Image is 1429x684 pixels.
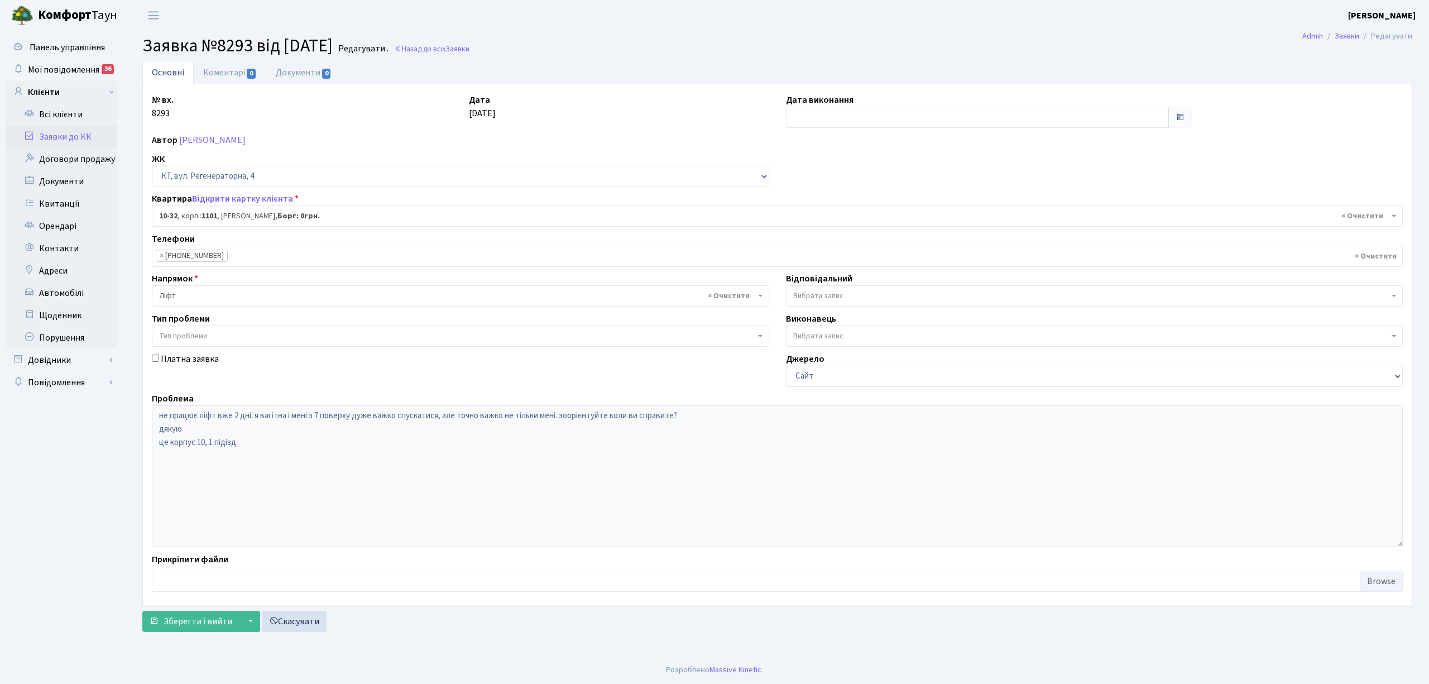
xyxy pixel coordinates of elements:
[140,6,167,25] button: Переключити навігацію
[6,148,117,170] a: Договори продажу
[6,81,117,103] a: Клієнти
[152,133,178,147] label: Автор
[6,170,117,193] a: Документи
[11,4,33,27] img: logo.png
[786,312,836,326] label: Виконавець
[6,349,117,371] a: Довідники
[6,193,117,215] a: Квитанції
[266,61,341,84] a: Документи
[152,192,299,205] label: Квартира
[6,103,117,126] a: Всі клієнти
[1286,25,1429,48] nav: breadcrumb
[6,282,117,304] a: Автомобілі
[159,211,178,222] b: 10-32
[336,44,389,54] small: Редагувати .
[247,69,256,79] span: 0
[161,352,219,366] label: Платна заявка
[156,250,228,262] li: (097) 991-02-33
[6,36,117,59] a: Панель управління
[152,405,1403,547] textarea: не працює ліфт вже 2 дні. я вагітна і мені з 7 поверху дуже важко спускатися, але точно важко не ...
[28,64,99,76] span: Мої повідомлення
[277,211,320,222] b: Борг: 0грн.
[708,290,750,302] span: Видалити всі елементи
[793,331,843,342] span: Вибрати запис
[445,44,469,54] span: Заявки
[6,304,117,327] a: Щоденник
[1335,30,1359,42] a: Заявки
[1359,30,1412,42] li: Редагувати
[202,211,217,222] b: 1101
[152,232,195,246] label: Телефони
[152,392,194,405] label: Проблема
[262,611,327,632] a: Скасувати
[159,331,207,342] span: Тип проблеми
[30,41,105,54] span: Панель управління
[793,290,843,302] span: Вибрати запис
[6,327,117,349] a: Порушення
[1355,251,1397,262] span: Видалити всі елементи
[152,285,769,307] span: Ліфт
[6,371,117,394] a: Повідомлення
[192,193,293,205] a: Відкрити картку клієнта
[1341,211,1383,222] span: Видалити всі елементи
[6,126,117,148] a: Заявки до КК
[179,134,246,146] a: [PERSON_NAME]
[322,69,331,79] span: 0
[160,250,164,261] span: ×
[102,64,114,74] div: 36
[6,237,117,260] a: Контакти
[142,61,194,84] a: Основні
[6,215,117,237] a: Орендарі
[152,553,228,566] label: Прикріпити файли
[194,61,266,84] a: Коментарі
[6,59,117,81] a: Мої повідомлення36
[461,93,778,128] div: [DATE]
[786,352,824,366] label: Джерело
[6,260,117,282] a: Адреси
[142,33,333,59] span: Заявка №8293 від [DATE]
[142,611,239,632] button: Зберегти і вийти
[152,272,198,285] label: Напрямок
[709,664,761,676] a: Massive Kinetic
[786,272,852,285] label: Відповідальний
[152,312,210,326] label: Тип проблеми
[152,205,1403,227] span: <b>10-32</b>, корп.: <b>1101</b>, Семенченко Катерина Юріївна, <b>Борг: 0грн.</b>
[159,290,755,302] span: Ліфт
[469,93,490,107] label: Дата
[666,664,763,676] div: Розроблено .
[164,615,232,628] span: Зберегти і вийти
[38,6,92,24] b: Комфорт
[152,93,174,107] label: № вх.
[152,152,165,166] label: ЖК
[1302,30,1323,42] a: Admin
[394,44,469,54] a: Назад до всіхЗаявки
[143,93,461,128] div: 8293
[159,211,1389,222] span: <b>10-32</b>, корп.: <b>1101</b>, Семенченко Катерина Юріївна, <b>Борг: 0грн.</b>
[38,6,117,25] span: Таун
[786,93,853,107] label: Дата виконання
[1348,9,1416,22] a: [PERSON_NAME]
